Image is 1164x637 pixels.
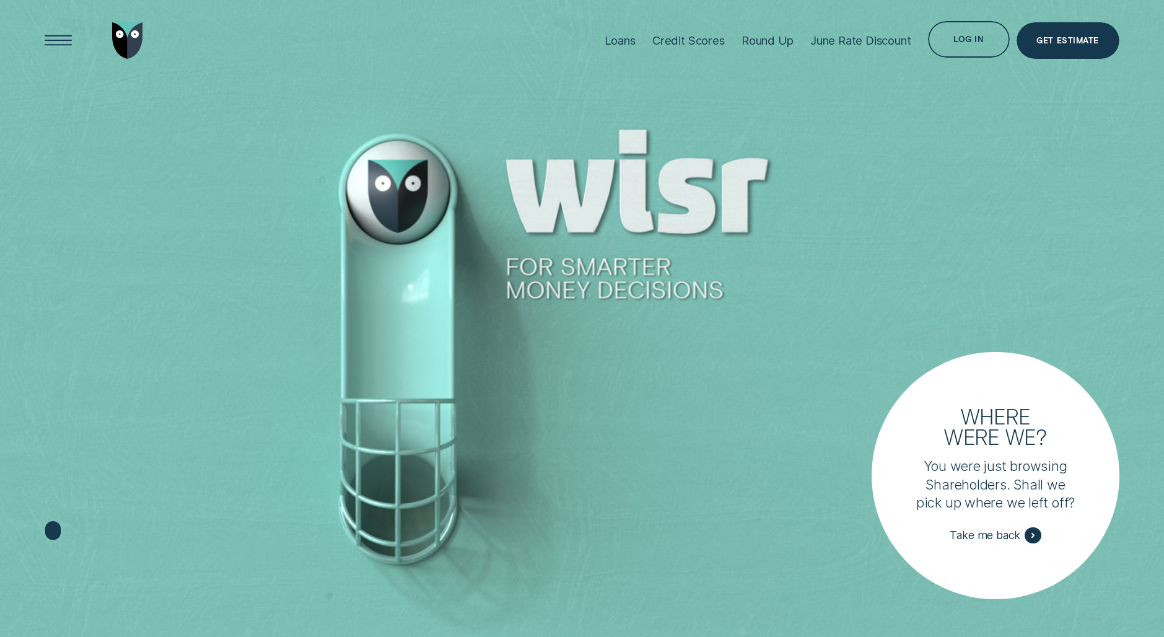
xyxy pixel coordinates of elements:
[1017,22,1119,59] a: Get Estimate
[742,33,794,48] div: Round Up
[872,352,1119,599] a: Where were we?You were just browsing Shareholders. Shall we pick up where we left off?Take me back
[928,21,1010,58] button: Log in
[950,529,1020,542] span: Take me back
[652,33,725,48] div: Credit Scores
[914,457,1077,512] p: You were just browsing Shareholders. Shall we pick up where we left off?
[936,406,1056,446] h3: Where were we?
[112,22,142,59] img: Wisr
[605,33,636,48] div: Loans
[40,22,77,59] button: Open Menu
[810,33,911,48] div: June Rate Discount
